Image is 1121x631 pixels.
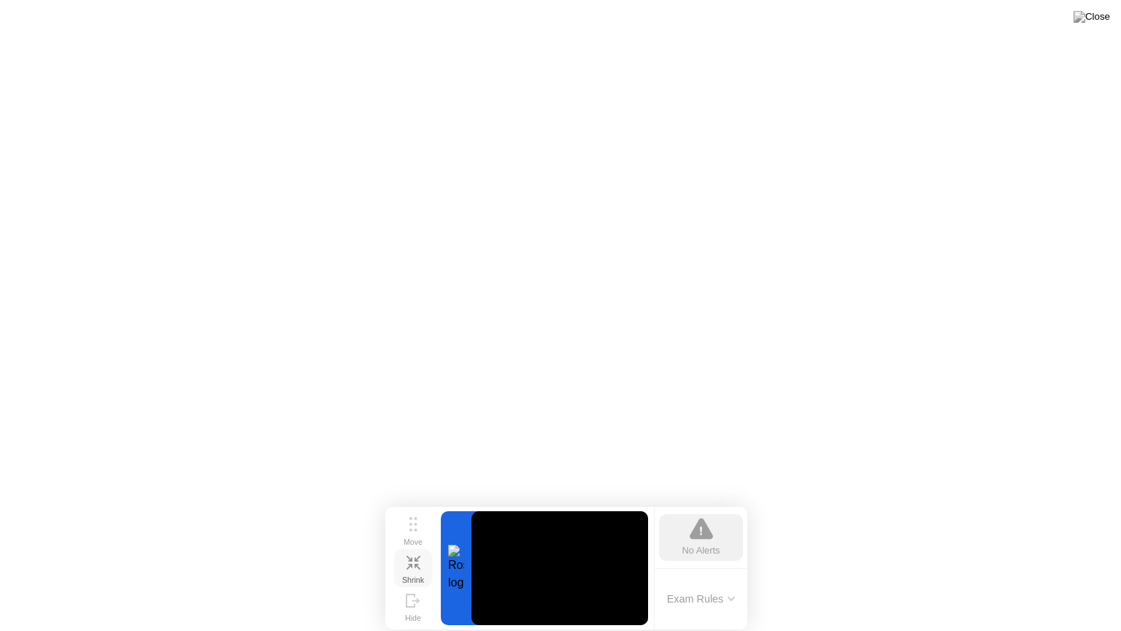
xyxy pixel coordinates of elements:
div: Hide [405,613,421,622]
button: Shrink [394,549,432,587]
div: No Alerts [682,543,720,557]
div: Close [256,7,282,33]
button: Hide [394,587,432,625]
button: Exam Rules [663,592,740,605]
img: Close [1074,11,1110,23]
div: Move [404,538,423,546]
button: Move [394,511,432,549]
button: go back [9,6,37,34]
div: Shrink [402,575,424,584]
